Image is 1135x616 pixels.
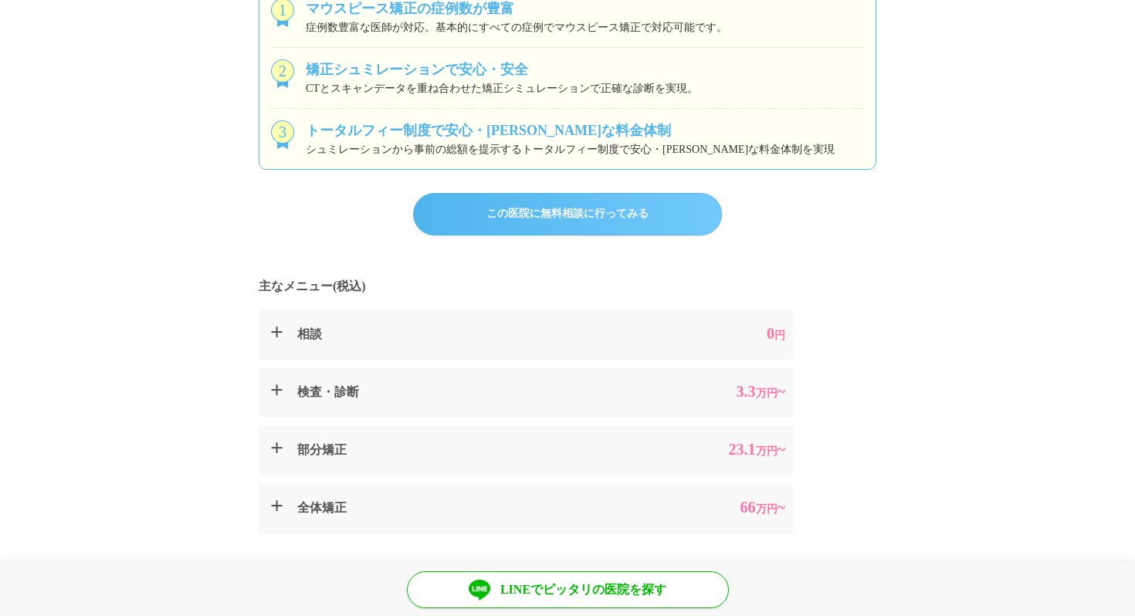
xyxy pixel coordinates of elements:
summary: 部分矯正23.1万円~ [259,425,793,476]
div: CTとスキャンデータを重ね合わせた矯正シミュレーションで正確な診断を実現。 [306,80,864,96]
span: 万円 [756,445,778,457]
div: シュミレーションから事前の総額を提示するトータルフィー制度で安心・[PERSON_NAME]な料金体制を実現 [306,141,864,157]
div: 矯正シュミレーションで安心・安全 [306,59,864,80]
dt: 部分矯正 [297,441,654,460]
dt: 検査・診断 [297,383,654,402]
dd: 3.3 ~ [662,383,785,402]
a: この医院に無料相談に行ってみる [413,193,722,235]
dd: 66 ~ [662,499,785,518]
h2: 主なメニュー(税込) [259,278,876,294]
dd: 23.1 ~ [662,441,785,460]
span: 万円 [756,503,778,515]
a: LINEでピッタリの医院を探す [407,571,729,608]
dt: 全体矯正 [297,499,654,518]
dd: 0 [662,325,785,344]
span: 円 [774,330,785,341]
span: 万円 [756,388,778,399]
div: 症例数豊富な医師が対応。基本的にすべての症例でマウスピース矯正で対応可能です。 [306,19,864,36]
summary: 相談0円 [259,310,793,360]
dt: 相談 [297,325,654,344]
summary: 検査・診断3.3万円~ [259,367,793,418]
div: トータルフィー制度で安心・[PERSON_NAME]な料金体制 [306,120,864,141]
summary: 全体矯正66万円~ [259,483,793,533]
div: 3 [271,120,294,157]
div: 2 [271,59,294,96]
